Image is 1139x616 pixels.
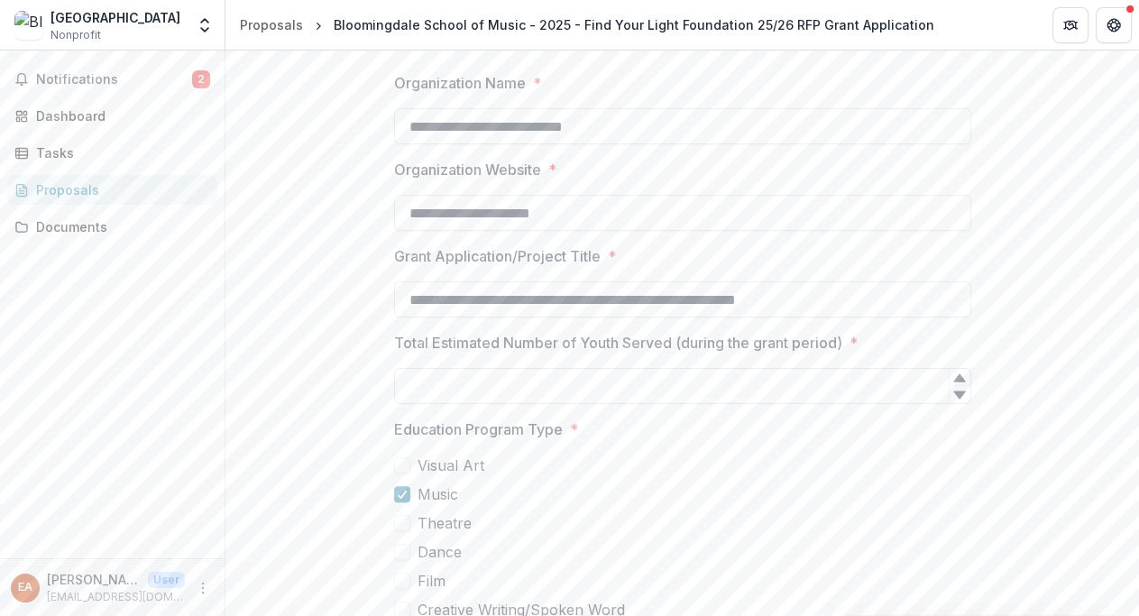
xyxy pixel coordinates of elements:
[394,332,842,354] p: Total Estimated Number of Youth Served (during the grant period)
[1052,7,1088,43] button: Partners
[51,27,101,43] span: Nonprofit
[14,11,43,40] img: Bloomingdale School of Music
[36,72,192,87] span: Notifications
[394,72,526,94] p: Organization Name
[7,212,217,242] a: Documents
[51,8,180,27] div: [GEOGRAPHIC_DATA]
[418,541,462,563] span: Dance
[47,589,185,605] p: [EMAIL_ADDRESS][DOMAIN_NAME]
[7,138,217,168] a: Tasks
[36,180,203,199] div: Proposals
[36,217,203,236] div: Documents
[148,572,185,588] p: User
[394,159,541,180] p: Organization Website
[418,483,458,505] span: Music
[418,570,445,592] span: Film
[233,12,310,38] a: Proposals
[240,15,303,34] div: Proposals
[47,570,141,589] p: [PERSON_NAME]
[394,245,601,267] p: Grant Application/Project Title
[36,143,203,162] div: Tasks
[418,512,472,534] span: Theatre
[394,418,563,440] p: Education Program Type
[7,175,217,205] a: Proposals
[192,7,217,43] button: Open entity switcher
[233,12,942,38] nav: breadcrumb
[418,455,484,476] span: Visual Art
[36,106,203,125] div: Dashboard
[18,582,32,593] div: Erika Atkins
[192,70,210,88] span: 2
[7,101,217,131] a: Dashboard
[192,577,214,599] button: More
[334,15,934,34] div: Bloomingdale School of Music - 2025 - Find Your Light Foundation 25/26 RFP Grant Application
[1096,7,1132,43] button: Get Help
[7,65,217,94] button: Notifications2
